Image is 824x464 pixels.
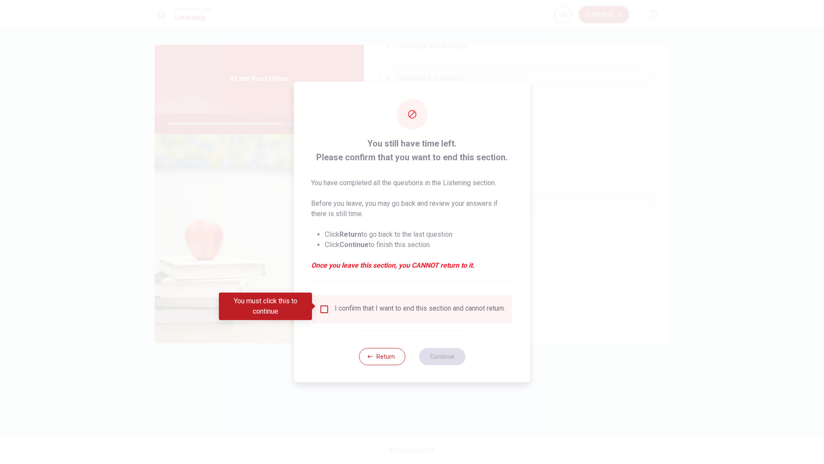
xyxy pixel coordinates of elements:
[219,293,312,320] div: You must click this to continue
[359,348,405,365] button: Return
[319,304,330,314] span: You must click this to continue
[325,229,513,240] li: Click to go back to the last question
[311,260,513,271] em: Once you leave this section, you CANNOT return to it.
[335,304,505,314] div: I confirm that I want to end this section and cannot return.
[419,348,465,365] button: Continue
[311,178,513,188] p: You have completed all the questions in the Listening section.
[311,198,513,219] p: Before you leave, you may go back and review your answers if there is still time.
[339,230,361,238] strong: Return
[311,137,513,164] span: You still have time left. Please confirm that you want to end this section.
[339,241,369,249] strong: Continue
[325,240,513,250] li: Click to finish this section.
